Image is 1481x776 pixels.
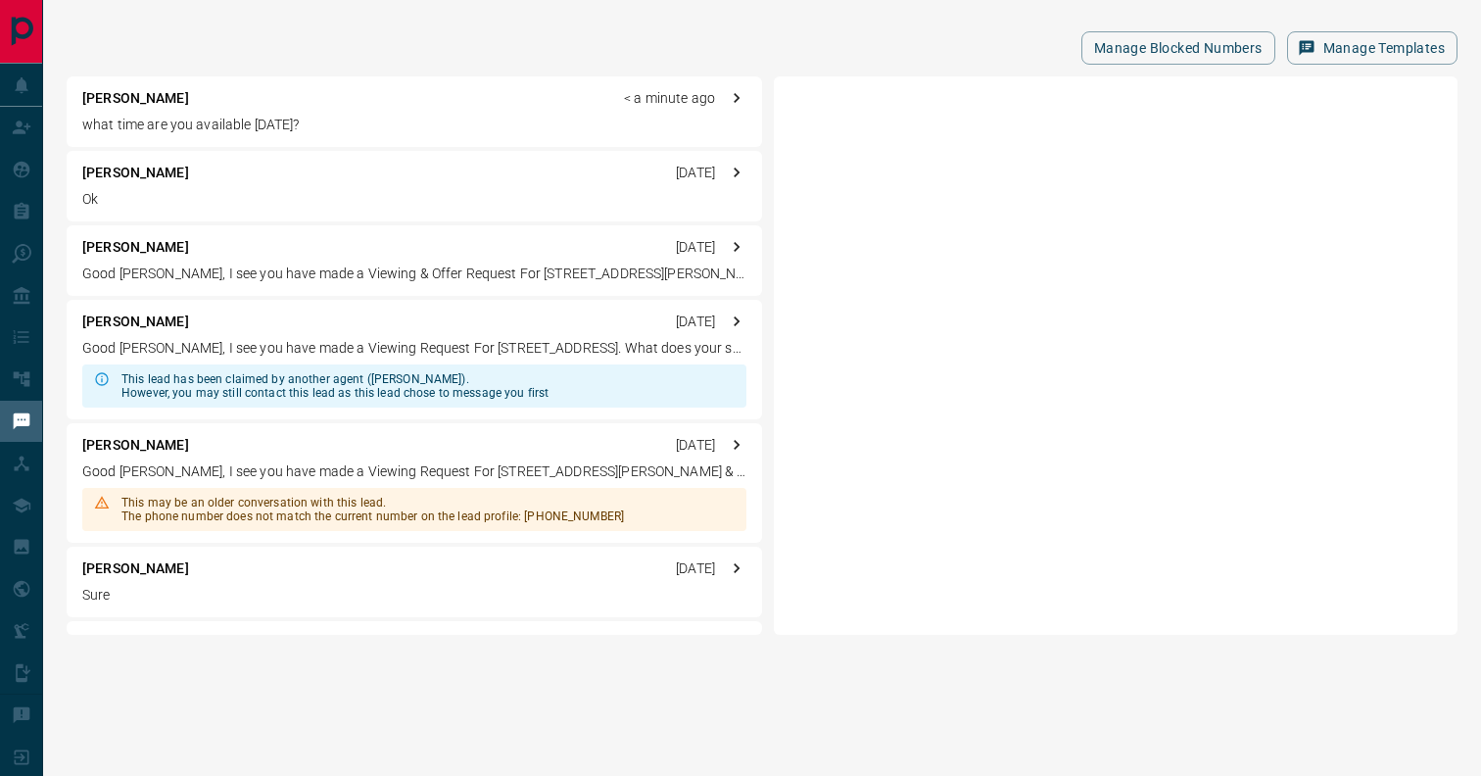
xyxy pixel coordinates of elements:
[82,312,189,332] p: [PERSON_NAME]
[676,633,715,654] p: [DATE]
[1081,31,1275,65] button: Manage Blocked Numbers
[121,488,624,531] div: This may be an older conversation with this lead. The phone number does not match the current num...
[676,435,715,456] p: [DATE]
[82,435,189,456] p: [PERSON_NAME]
[82,237,189,258] p: [PERSON_NAME]
[1287,31,1457,65] button: Manage Templates
[624,88,715,109] p: < a minute ago
[82,88,189,109] p: [PERSON_NAME]
[82,163,189,183] p: [PERSON_NAME]
[676,312,715,332] p: [DATE]
[676,163,715,183] p: [DATE]
[82,558,189,579] p: [PERSON_NAME]
[676,237,715,258] p: [DATE]
[676,558,715,579] p: [DATE]
[82,189,746,210] p: Ok
[121,364,549,408] div: This lead has been claimed by another agent ([PERSON_NAME]). However, you may still contact this ...
[82,633,189,654] p: [PERSON_NAME]
[82,585,746,606] p: Sure
[82,115,746,135] p: what time are you available [DATE]?
[82,338,746,359] p: Good [PERSON_NAME], I see you have made a Viewing Request For [STREET_ADDRESS]. What does your sc...
[82,461,746,482] p: Good [PERSON_NAME], I see you have made a Viewing Request For [STREET_ADDRESS][PERSON_NAME] & [ST...
[82,264,746,284] p: Good [PERSON_NAME], I see you have made a Viewing & Offer Request For [STREET_ADDRESS][PERSON_NAM...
